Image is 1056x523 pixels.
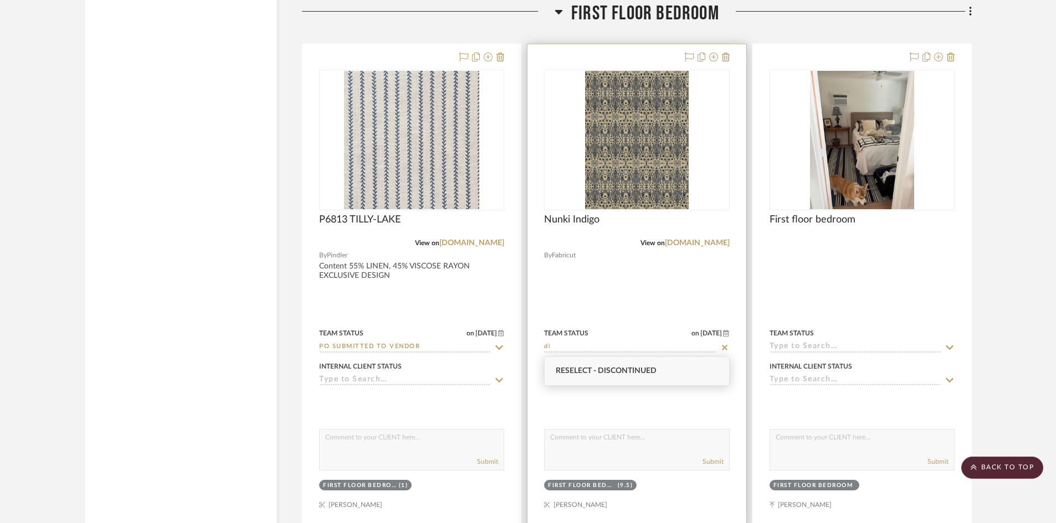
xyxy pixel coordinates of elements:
div: Internal Client Status [770,361,852,371]
scroll-to-top-button: BACK TO TOP [961,457,1043,479]
div: Internal Client Status [319,361,402,371]
span: By [319,250,327,261]
div: Team Status [319,328,363,338]
span: [DATE] [474,329,498,337]
div: Team Status [544,328,588,338]
span: [DATE] [699,329,723,337]
button: Submit [927,457,949,467]
div: First Floor Bedroom [548,481,615,490]
span: Nunki Indigo [544,214,599,226]
div: 0 [545,70,729,210]
button: Submit [477,457,498,467]
span: Fabricut [552,250,576,261]
span: on [467,330,474,336]
input: Type to Search… [770,375,941,386]
span: First floor bedroom [770,214,855,226]
input: Type to Search… [319,375,491,386]
input: Type to Search… [319,342,491,353]
img: Nunki Indigo [585,71,689,209]
span: By [544,250,552,261]
div: Team Status [770,328,814,338]
span: Reselect - Discontinued [556,367,657,375]
a: [DOMAIN_NAME] [439,239,504,247]
img: First floor bedroom [810,71,914,209]
div: First Floor Bedroom [773,481,853,490]
span: Pindler [327,250,347,261]
input: Type to Search… [770,342,941,353]
a: [DOMAIN_NAME] [665,239,730,247]
img: P6813 TILLY-LAKE [344,71,479,209]
div: First Floor Bedroom [323,481,396,490]
div: (1) [399,481,408,490]
span: First Floor Bedroom [571,2,719,25]
span: View on [415,240,439,246]
input: Type to Search… [544,342,716,353]
span: on [691,330,699,336]
button: Submit [703,457,724,467]
div: (9.5) [618,481,633,490]
span: P6813 TILLY-LAKE [319,214,401,226]
span: View on [640,240,665,246]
